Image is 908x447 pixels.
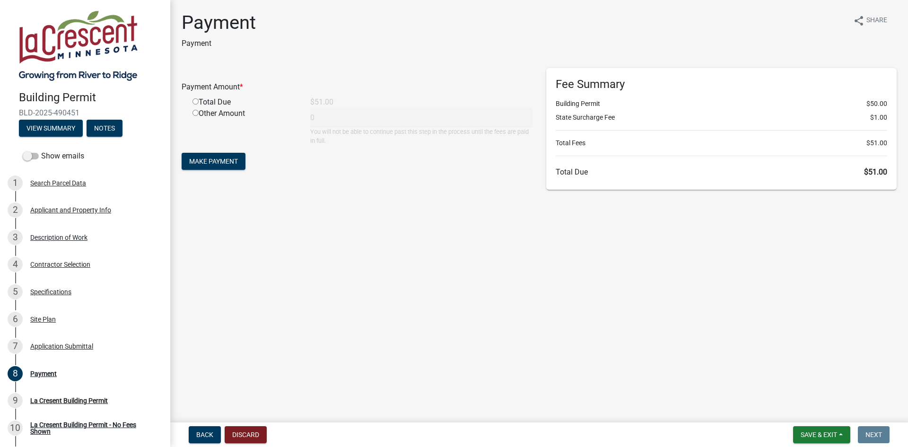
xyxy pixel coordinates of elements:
[30,234,87,241] div: Description of Work
[8,312,23,327] div: 6
[189,426,221,443] button: Back
[8,366,23,381] div: 8
[8,339,23,354] div: 7
[19,120,83,137] button: View Summary
[182,11,256,34] h1: Payment
[8,421,23,436] div: 10
[858,426,890,443] button: Next
[556,138,887,148] li: Total Fees
[196,431,213,438] span: Back
[8,230,23,245] div: 3
[556,167,887,176] h6: Total Due
[8,393,23,408] div: 9
[19,10,138,81] img: City of La Crescent, Minnesota
[182,38,256,49] p: Payment
[866,138,887,148] span: $51.00
[19,125,83,132] wm-modal-confirm: Summary
[30,316,56,323] div: Site Plan
[853,15,864,26] i: share
[801,431,837,438] span: Save & Exit
[30,289,71,295] div: Specifications
[19,91,163,105] h4: Building Permit
[866,15,887,26] span: Share
[175,81,539,93] div: Payment Amount
[556,99,887,109] li: Building Permit
[30,421,155,435] div: La Cresent Building Permit - No Fees Shown
[8,175,23,191] div: 1
[8,202,23,218] div: 2
[185,108,303,145] div: Other Amount
[87,120,122,137] button: Notes
[846,11,895,30] button: shareShare
[189,158,238,165] span: Make Payment
[8,257,23,272] div: 4
[865,431,882,438] span: Next
[185,96,303,108] div: Total Due
[30,261,90,268] div: Contractor Selection
[556,78,887,91] h6: Fee Summary
[556,113,887,123] li: State Surcharge Fee
[30,180,86,186] div: Search Parcel Data
[30,343,93,350] div: Application Submittal
[19,108,151,117] span: BLD-2025-490451
[864,167,887,176] span: $51.00
[870,113,887,123] span: $1.00
[182,153,245,170] button: Make Payment
[30,397,108,404] div: La Cresent Building Permit
[866,99,887,109] span: $50.00
[87,125,122,132] wm-modal-confirm: Notes
[8,284,23,299] div: 5
[30,370,57,377] div: Payment
[793,426,850,443] button: Save & Exit
[30,207,111,213] div: Applicant and Property Info
[23,150,84,162] label: Show emails
[225,426,267,443] button: Discard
